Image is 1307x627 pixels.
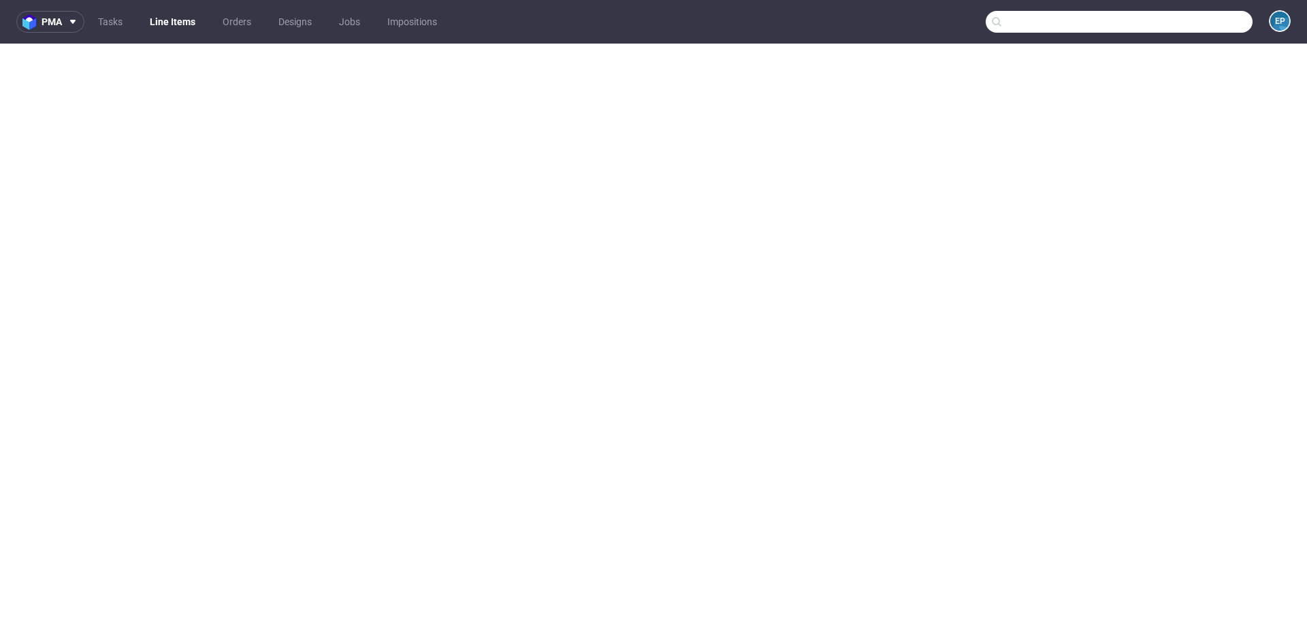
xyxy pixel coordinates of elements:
img: logo [22,14,42,30]
a: Line Items [142,11,204,33]
a: Designs [270,11,320,33]
a: Impositions [379,11,445,33]
a: Orders [214,11,259,33]
span: pma [42,17,62,27]
figcaption: EP [1270,12,1289,31]
a: Jobs [331,11,368,33]
a: Tasks [90,11,131,33]
button: pma [16,11,84,33]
